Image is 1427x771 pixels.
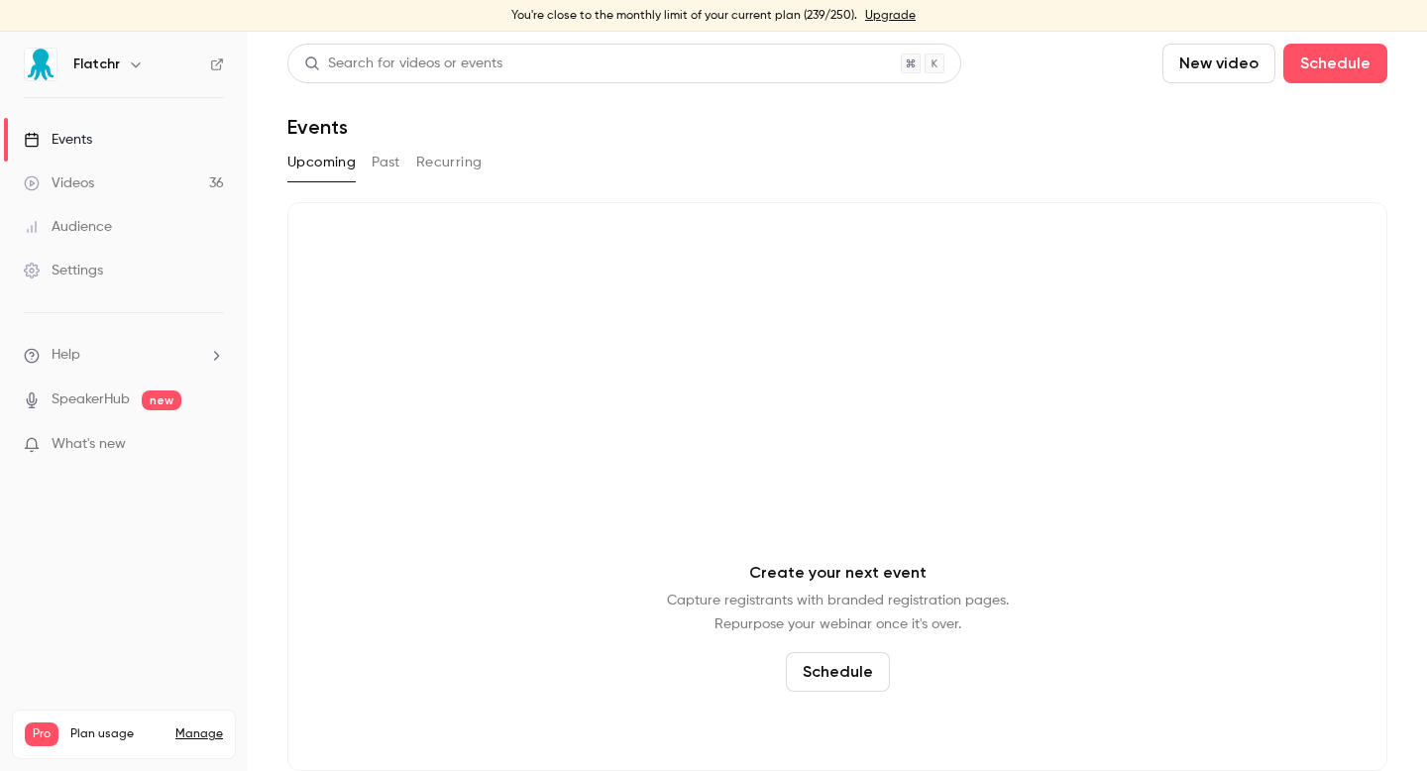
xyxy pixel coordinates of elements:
[200,436,224,454] iframe: Noticeable Trigger
[52,345,80,366] span: Help
[24,345,224,366] li: help-dropdown-opener
[865,8,916,24] a: Upgrade
[667,589,1009,636] p: Capture registrants with branded registration pages. Repurpose your webinar once it's over.
[25,49,56,80] img: Flatchr
[1283,44,1387,83] button: Schedule
[25,722,58,746] span: Pro
[24,217,112,237] div: Audience
[142,390,181,410] span: new
[52,434,126,455] span: What's new
[287,115,348,139] h1: Events
[175,726,223,742] a: Manage
[24,130,92,150] div: Events
[73,55,120,74] h6: Flatchr
[52,389,130,410] a: SpeakerHub
[304,54,502,74] div: Search for videos or events
[24,261,103,280] div: Settings
[24,173,94,193] div: Videos
[372,147,400,178] button: Past
[749,561,927,585] p: Create your next event
[287,147,356,178] button: Upcoming
[1162,44,1275,83] button: New video
[416,147,483,178] button: Recurring
[786,652,890,692] button: Schedule
[70,726,164,742] span: Plan usage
